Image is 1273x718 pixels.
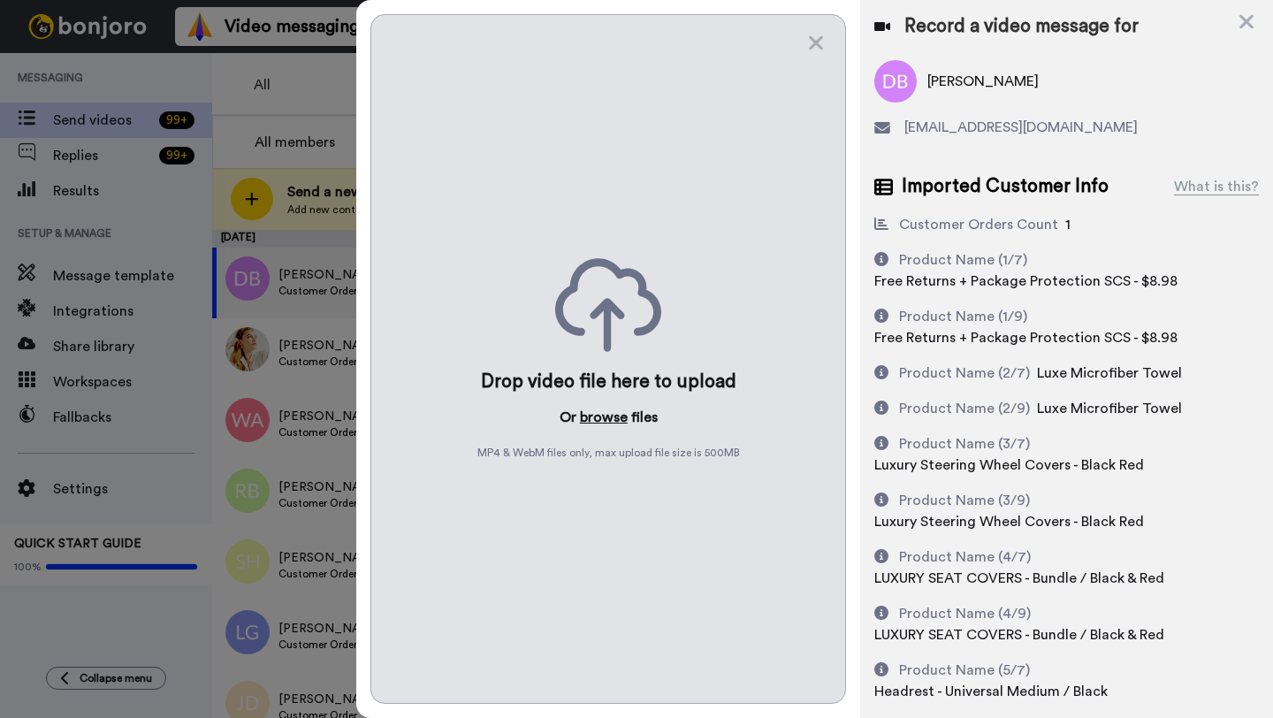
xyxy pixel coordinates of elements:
span: Luxury Steering Wheel Covers - Black Red [874,515,1144,529]
div: Product Name (1/7) [899,249,1027,271]
p: Or files [560,407,658,428]
span: Luxury Steering Wheel Covers - Black Red [874,458,1144,472]
span: Luxe Microfiber Towel [1037,401,1182,416]
div: Product Name (4/9) [899,603,1031,624]
span: Luxe Microfiber Towel [1037,366,1182,380]
span: 1 [1065,218,1071,232]
span: MP4 & WebM files only, max upload file size is 500 MB [477,446,740,460]
span: Headrest - Universal Medium / Black [874,684,1108,699]
button: browse [580,407,628,428]
span: LUXURY SEAT COVERS - Bundle / Black & Red [874,628,1164,642]
div: Product Name (3/9) [899,490,1030,511]
div: Product Name (2/9) [899,398,1030,419]
div: Drop video file here to upload [481,370,736,394]
div: Product Name (4/7) [899,546,1031,568]
div: Customer Orders Count [899,214,1058,235]
div: Product Name (5/7) [899,660,1030,681]
div: What is this? [1174,176,1259,197]
span: Free Returns + Package Protection SCS - $8.98 [874,331,1178,345]
div: Product Name (1/9) [899,306,1027,327]
span: Imported Customer Info [902,173,1109,200]
span: [EMAIL_ADDRESS][DOMAIN_NAME] [904,117,1138,138]
span: LUXURY SEAT COVERS - Bundle / Black & Red [874,571,1164,585]
div: Product Name (2/7) [899,363,1030,384]
span: Free Returns + Package Protection SCS - $8.98 [874,274,1178,288]
div: Product Name (3/7) [899,433,1030,454]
